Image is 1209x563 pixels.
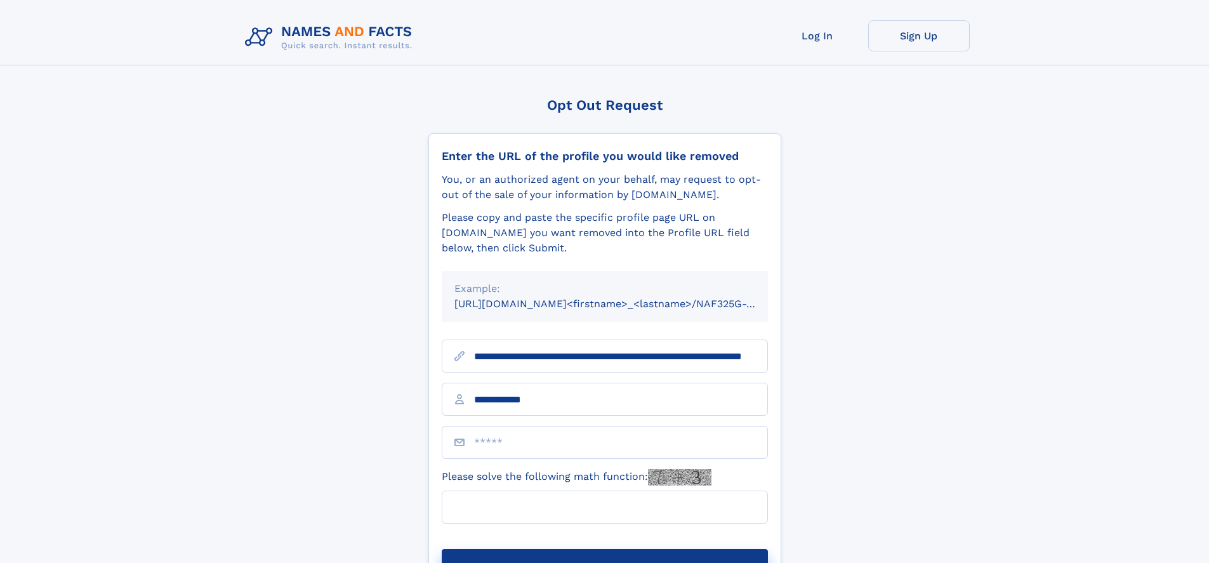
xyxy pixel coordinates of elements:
div: Opt Out Request [428,97,781,113]
div: Example: [454,281,755,296]
div: You, or an authorized agent on your behalf, may request to opt-out of the sale of your informatio... [442,172,768,202]
img: Logo Names and Facts [240,20,423,55]
div: Please copy and paste the specific profile page URL on [DOMAIN_NAME] you want removed into the Pr... [442,210,768,256]
label: Please solve the following math function: [442,469,711,486]
small: [URL][DOMAIN_NAME]<firstname>_<lastname>/NAF325G-xxxxxxxx [454,298,792,310]
div: Enter the URL of the profile you would like removed [442,149,768,163]
a: Log In [767,20,868,51]
a: Sign Up [868,20,970,51]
